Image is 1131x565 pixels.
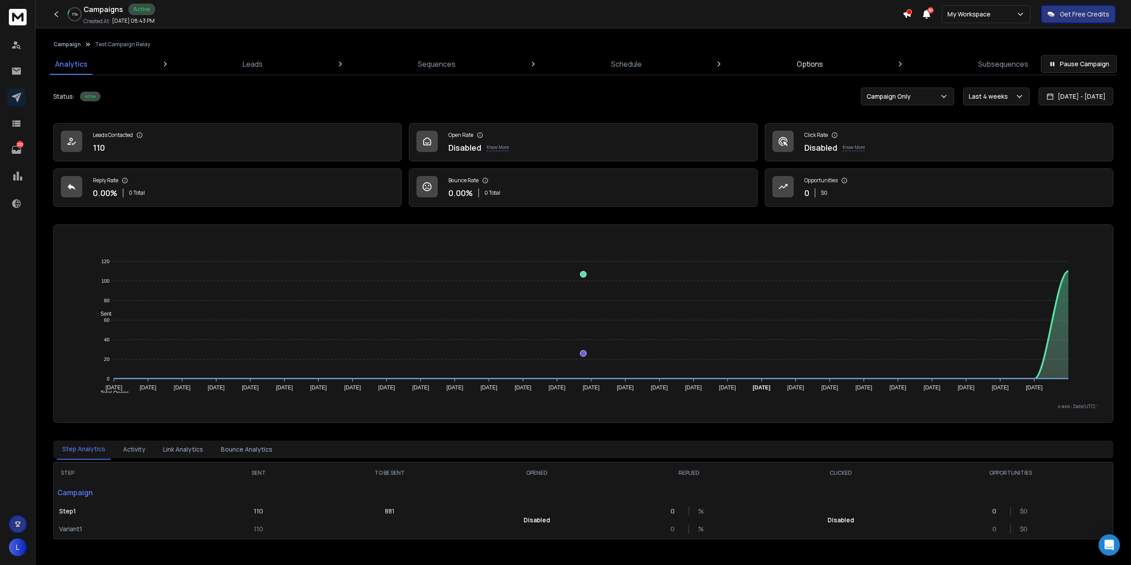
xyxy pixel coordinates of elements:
[93,132,133,139] p: Leads Contacted
[804,187,809,199] p: 0
[84,18,110,25] p: Created At:
[606,53,647,75] a: Schedule
[140,385,156,391] tspan: [DATE]
[418,59,456,69] p: Sequences
[515,385,532,391] tspan: [DATE]
[50,53,93,75] a: Analytics
[448,132,473,139] p: Open Rate
[254,507,263,516] p: 110
[804,141,837,154] p: Disabled
[55,59,88,69] p: Analytics
[448,187,473,199] p: 0.00 %
[8,141,25,159] a: 233
[487,144,509,151] p: Know More
[242,385,259,391] tspan: [DATE]
[484,189,500,196] p: 0 Total
[804,177,838,184] p: Opportunities
[118,440,151,459] button: Activity
[104,357,109,362] tspan: 20
[843,144,865,151] p: Know More
[72,12,78,17] p: 11 %
[101,259,109,264] tspan: 120
[827,516,854,525] p: Disabled
[821,189,827,196] p: $ 0
[604,462,774,484] th: REPLIED
[855,385,872,391] tspan: [DATE]
[243,59,263,69] p: Leads
[104,337,109,342] tspan: 40
[1041,55,1117,73] button: Pause Campaign
[611,59,642,69] p: Schedule
[1060,10,1109,19] p: Get Free Credits
[94,311,112,317] span: Sent
[890,385,907,391] tspan: [DATE]
[59,525,202,533] p: Variant 1
[978,59,1028,69] p: Subsequences
[923,385,940,391] tspan: [DATE]
[774,462,908,484] th: CLICKED
[93,141,105,154] p: 110
[385,507,395,516] p: 881
[992,525,1001,533] p: 0
[753,385,771,391] tspan: [DATE]
[53,41,81,48] button: Campaign
[1039,88,1113,105] button: [DATE] - [DATE]
[867,92,914,101] p: Campaign Only
[524,516,550,525] p: Disabled
[128,4,155,15] div: Active
[9,538,27,556] button: L
[958,385,975,391] tspan: [DATE]
[787,385,804,391] tspan: [DATE]
[54,484,208,501] p: Campaign
[276,385,293,391] tspan: [DATE]
[804,132,828,139] p: Click Rate
[57,439,111,460] button: Step Analytics
[237,53,268,75] a: Leads
[973,53,1034,75] a: Subsequences
[68,403,1099,410] p: x-axis : Date(UTC)
[104,317,109,323] tspan: 60
[992,507,1001,516] p: 0
[16,141,24,148] p: 233
[53,92,75,101] p: Status:
[174,385,191,391] tspan: [DATE]
[344,385,361,391] tspan: [DATE]
[409,168,757,207] a: Bounce Rate0.00%0 Total
[821,385,838,391] tspan: [DATE]
[448,141,481,154] p: Disabled
[1041,5,1115,23] button: Get Free Credits
[671,507,679,516] p: 0
[651,385,668,391] tspan: [DATE]
[412,385,429,391] tspan: [DATE]
[129,189,145,196] p: 0 Total
[719,385,736,391] tspan: [DATE]
[448,177,479,184] p: Bounce Rate
[791,53,828,75] a: Options
[698,525,707,533] p: %
[310,385,327,391] tspan: [DATE]
[908,462,1113,484] th: OPPORTUNITIES
[112,17,155,24] p: [DATE] 08:43 PM
[1020,525,1029,533] p: $ 0
[54,462,208,484] th: STEP
[95,41,150,48] p: Test Campaign Relay
[105,385,122,391] tspan: [DATE]
[158,440,208,459] button: Link Analytics
[1099,534,1120,556] div: Open Intercom Messenger
[107,376,109,381] tspan: 0
[470,462,604,484] th: OPENED
[765,123,1113,161] a: Click RateDisabledKnow More
[409,123,757,161] a: Open RateDisabledKnow More
[208,462,310,484] th: SENT
[480,385,497,391] tspan: [DATE]
[685,385,702,391] tspan: [DATE]
[101,278,109,284] tspan: 100
[378,385,395,391] tspan: [DATE]
[1020,507,1029,516] p: $ 0
[583,385,599,391] tspan: [DATE]
[104,298,109,303] tspan: 80
[84,4,123,15] h1: Campaigns
[208,385,225,391] tspan: [DATE]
